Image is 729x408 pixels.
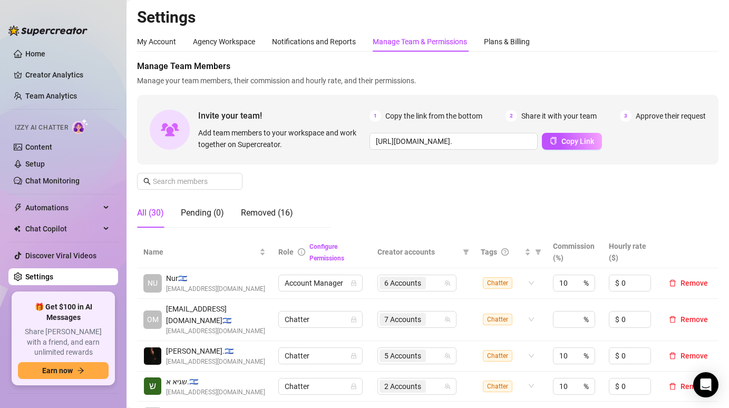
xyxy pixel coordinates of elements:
span: [PERSON_NAME]. 🇮🇱 [166,345,265,357]
span: 7 Accounts [380,313,426,326]
span: 6 Accounts [380,277,426,289]
img: Chat Copilot [14,225,21,232]
div: All (30) [137,207,164,219]
span: lock [351,280,357,286]
span: Chatter [285,378,356,394]
span: Copy Link [561,137,594,145]
a: Discover Viral Videos [25,251,96,260]
span: team [444,353,451,359]
h2: Settings [137,7,718,27]
img: AI Chatter [72,119,89,134]
div: Open Intercom Messenger [693,372,718,397]
span: lock [351,353,357,359]
span: NU [148,277,158,289]
span: search [143,178,151,185]
a: Home [25,50,45,58]
span: Chatter [285,312,356,327]
img: logo-BBDzfeDw.svg [8,25,88,36]
a: Chat Monitoring [25,177,80,185]
span: Chat Copilot [25,220,100,237]
span: Chatter [483,314,512,325]
span: Chatter [483,277,512,289]
span: Invite your team! [198,109,370,122]
span: Nur 🇮🇱 [166,273,265,284]
span: filter [463,249,469,255]
span: arrow-right [77,367,84,374]
span: Share [PERSON_NAME] with a friend, and earn unlimited rewards [18,327,109,358]
span: שגיא א. 🇮🇱 [166,376,265,387]
span: [EMAIL_ADDRESS][DOMAIN_NAME] [166,357,265,367]
span: lock [351,316,357,323]
img: Chap צ׳אפ [144,347,161,365]
a: Team Analytics [25,92,77,100]
span: lock [351,383,357,390]
span: info-circle [298,248,305,256]
th: Hourly rate ($) [602,236,658,268]
span: [EMAIL_ADDRESS][DOMAIN_NAME] [166,284,265,294]
span: 1 [370,110,381,122]
th: Name [137,236,272,268]
span: team [444,383,451,390]
span: Remove [681,279,708,287]
span: Automations [25,199,100,216]
span: Name [143,246,257,258]
input: Search members [153,176,228,187]
div: Pending (0) [181,207,224,219]
span: Copy the link from the bottom [385,110,482,122]
span: 2 Accounts [380,380,426,393]
span: Chatter [285,348,356,364]
span: Remove [681,352,708,360]
a: Setup [25,160,45,168]
span: Creator accounts [377,246,459,258]
button: Earn nowarrow-right [18,362,109,379]
span: [EMAIL_ADDRESS][DOMAIN_NAME] 🇮🇱 [166,303,266,326]
span: 🎁 Get $100 in AI Messages [18,302,109,323]
div: Notifications and Reports [272,36,356,47]
button: Remove [665,380,712,393]
span: delete [669,316,676,323]
span: Remove [681,315,708,324]
th: Commission (%) [547,236,602,268]
div: Agency Workspace [193,36,255,47]
span: 2 Accounts [384,381,421,392]
span: [EMAIL_ADDRESS][DOMAIN_NAME] [166,387,265,397]
span: 7 Accounts [384,314,421,325]
span: 5 Accounts [380,349,426,362]
span: Tags [481,246,497,258]
span: delete [669,383,676,390]
button: Remove [665,313,712,326]
span: Add team members to your workspace and work together on Supercreator. [198,127,365,150]
span: delete [669,352,676,360]
span: 2 [506,110,517,122]
button: Copy Link [542,133,602,150]
span: Manage your team members, their commission and hourly rate, and their permissions. [137,75,718,86]
span: filter [535,249,541,255]
span: filter [461,244,471,260]
span: 6 Accounts [384,277,421,289]
img: שגיא אשר [144,377,161,395]
span: question-circle [501,248,509,256]
span: Approve their request [636,110,706,122]
span: 5 Accounts [384,350,421,362]
span: Chatter [483,350,512,362]
a: Configure Permissions [309,243,344,262]
span: 3 [620,110,631,122]
span: delete [669,279,676,287]
div: Removed (16) [241,207,293,219]
button: Remove [665,349,712,362]
span: OM [147,314,159,325]
span: team [444,316,451,323]
span: team [444,280,451,286]
div: Manage Team & Permissions [373,36,467,47]
span: Izzy AI Chatter [15,123,68,133]
a: Content [25,143,52,151]
button: Remove [665,277,712,289]
span: Earn now [42,366,73,375]
div: My Account [137,36,176,47]
span: Manage Team Members [137,60,718,73]
span: Share it with your team [521,110,597,122]
span: Role [278,248,294,256]
div: Plans & Billing [484,36,530,47]
span: Remove [681,382,708,391]
a: Creator Analytics [25,66,110,83]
